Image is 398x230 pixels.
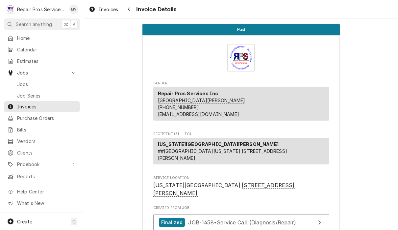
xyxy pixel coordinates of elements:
a: Go to Pricebook [4,159,80,170]
div: R [6,5,15,14]
span: Invoices [17,103,77,110]
a: Jobs [4,79,80,90]
a: Estimates [4,56,80,67]
span: Invoices [99,6,118,13]
a: Invoices [86,4,121,15]
span: Vendors [17,138,77,145]
span: Service Location [153,182,329,197]
div: Service Location [153,175,329,197]
span: ##[GEOGRAPHIC_DATA][US_STATE] [158,148,287,161]
div: Invoice Sender [153,81,329,124]
div: Finalized [159,218,185,227]
div: Repair Pros Services Inc's Avatar [6,5,15,14]
div: Invoice Recipient [153,131,329,167]
span: Clients [17,149,77,156]
span: Bills [17,126,77,133]
button: Search anything⌘K [4,18,80,30]
div: Recipient (Bill To) [153,138,329,167]
a: [PHONE_NUMBER] [158,104,199,110]
span: Recipient (Bill To) [153,131,329,137]
span: Created From Job [153,205,329,211]
span: Jobs [17,81,77,88]
a: Home [4,33,80,43]
a: Go to Jobs [4,67,80,78]
img: Logo [227,44,255,72]
button: Navigate back [124,4,134,14]
strong: [US_STATE][GEOGRAPHIC_DATA][PERSON_NAME] [158,141,279,147]
span: Service Location [153,175,329,181]
a: Go to What's New [4,198,80,209]
div: Mindy Volker's Avatar [69,5,78,14]
a: Reports [4,171,80,182]
span: Sender [153,81,329,86]
span: C [72,218,76,225]
span: Home [17,35,77,42]
span: Estimates [17,58,77,65]
span: What's New [17,200,76,207]
div: Sender [153,87,329,121]
a: Calendar [4,44,80,55]
a: Go to Help Center [4,186,80,197]
a: [EMAIL_ADDRESS][DOMAIN_NAME] [158,111,239,117]
span: Jobs [17,69,67,76]
div: MV [69,5,78,14]
span: Create [17,219,32,224]
span: [US_STATE][GEOGRAPHIC_DATA] [153,182,295,197]
a: Clients [4,147,80,158]
span: Calendar [17,46,77,53]
span: Invoice Details [134,5,176,14]
div: Sender [153,87,329,123]
span: Purchase Orders [17,115,77,122]
span: Reports [17,173,77,180]
a: Job Series [4,90,80,101]
span: Paid [237,27,245,32]
span: Help Center [17,188,76,195]
span: Search anything [16,21,52,28]
a: Purchase Orders [4,113,80,124]
div: Recipient (Bill To) [153,138,329,164]
span: JOB-1458 • Service Call (Diagnosis/Repair) [188,219,296,225]
span: Job Series [17,92,77,99]
div: Status [142,24,340,35]
a: Invoices [4,101,80,112]
strong: Repair Pros Services Inc [158,91,218,96]
a: Bills [4,124,80,135]
span: K [73,21,76,28]
span: Pricebook [17,161,67,168]
a: Vendors [4,136,80,147]
span: ⌘ [63,21,68,28]
div: Repair Pros Services Inc [17,6,65,13]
